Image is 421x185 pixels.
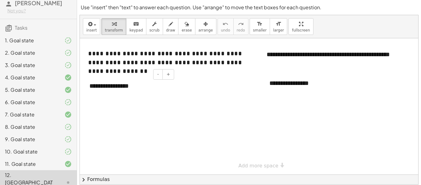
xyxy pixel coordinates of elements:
button: fullscreen [288,18,313,35]
span: scrub [149,28,160,32]
div: 7. Goal state [5,111,55,118]
i: Task finished and part of it marked as correct. [64,49,72,57]
span: Tasks [15,24,27,31]
button: erase [178,18,195,35]
i: Task finished and part of it marked as correct. [64,148,72,155]
button: arrange [195,18,216,35]
button: insert [83,18,100,35]
i: undo [223,20,228,28]
div: 3. Goal state [5,61,55,69]
div: 8. Goal state [5,123,55,131]
i: Task finished and part of it marked as correct. [64,123,72,131]
div: 2. Goal state [5,49,55,57]
span: arrange [198,28,213,32]
i: format_size [276,20,281,28]
i: Task finished and correct. [64,86,72,94]
i: Task finished and part of it marked as correct. [64,37,72,44]
span: chevron_right [80,176,87,183]
span: draw [166,28,175,32]
button: scrub [146,18,163,35]
div: 5. Goal state [5,86,55,94]
button: transform [101,18,126,35]
i: format_size [257,20,263,28]
i: Task finished and correct. [64,74,72,81]
span: insert [86,28,97,32]
button: format_sizelarger [270,18,287,35]
i: Task finished and part of it marked as correct. [64,136,72,143]
div: 9. Goal state [5,136,55,143]
div: 10. Goal state [5,148,55,155]
span: redo [237,28,245,32]
p: Use "insert" then "text" to answer each question. Use "arrange" to move the text boxes for each q... [81,4,417,11]
span: + [166,72,170,77]
button: undoundo [218,18,234,35]
i: redo [238,20,244,28]
span: transform [105,28,123,32]
span: undo [221,28,230,32]
i: Task finished and part of it marked as correct. [64,99,72,106]
span: larger [273,28,284,32]
button: redoredo [233,18,248,35]
div: 11. Goal state [5,160,55,168]
button: - [153,69,163,80]
div: 1. Goal state [5,37,55,44]
div: Not you? [7,8,72,14]
div: 6. Goal state [5,99,55,106]
button: format_sizesmaller [250,18,270,35]
i: Task finished and correct. [64,160,72,168]
span: smaller [253,28,267,32]
button: chevron_rightFormulas [80,174,418,184]
button: draw [163,18,179,35]
i: keyboard [133,20,139,28]
span: erase [182,28,192,32]
span: - [157,72,159,77]
button: keyboardkeypad [126,18,146,35]
i: Task finished and part of it marked as correct. [64,61,72,69]
button: + [162,69,174,80]
span: Add more space [239,163,279,169]
i: Task finished and correct. [64,111,72,118]
div: 4. Goal state [5,74,55,81]
span: fullscreen [292,28,310,32]
span: keypad [129,28,143,32]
